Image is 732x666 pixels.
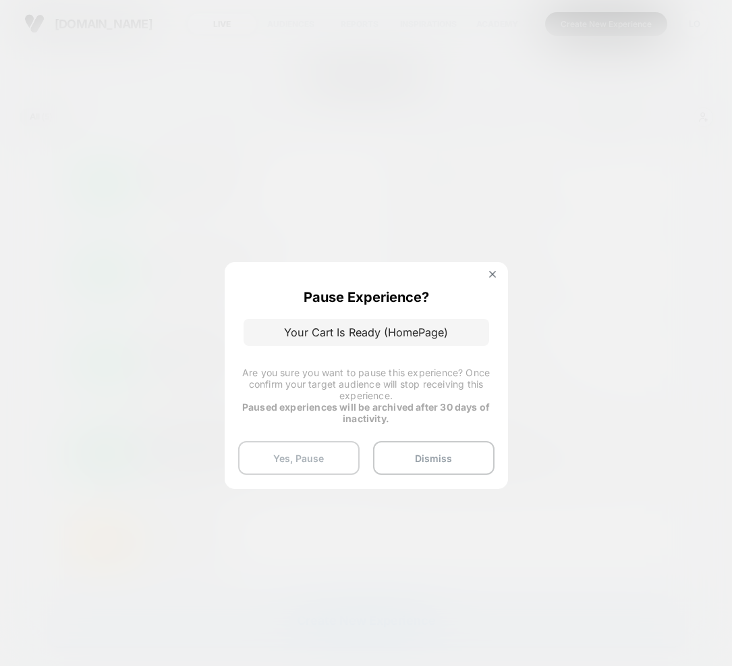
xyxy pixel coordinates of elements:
img: close [489,271,496,278]
strong: Paused experiences will be archived after 30 days of inactivity. [242,401,490,424]
button: Yes, Pause [238,441,360,475]
p: Your Cart Is Ready (HomePage) [244,319,489,346]
span: Are you sure you want to pause this experience? Once confirm your target audience will stop recei... [242,367,490,401]
button: Dismiss [373,441,495,475]
p: Pause Experience? [304,289,429,305]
